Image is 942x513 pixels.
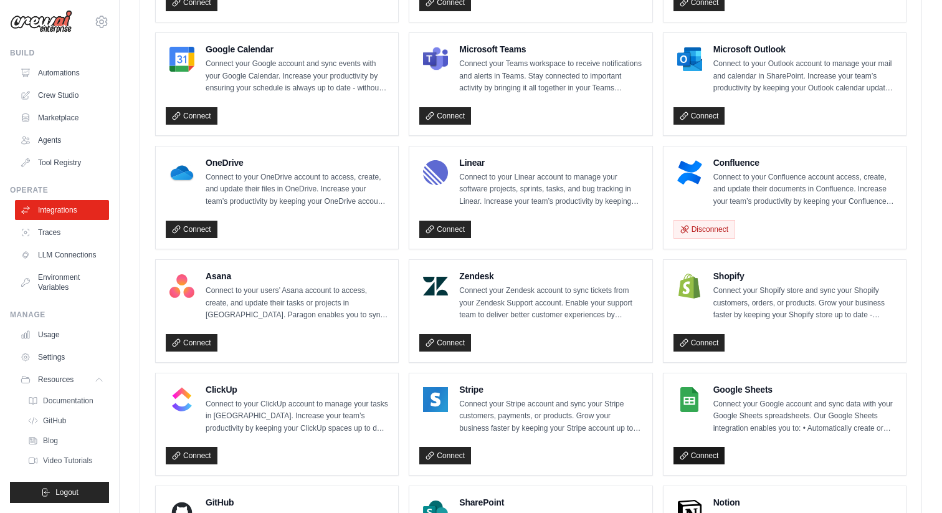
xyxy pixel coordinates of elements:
a: Video Tutorials [22,452,109,469]
p: Connect your Google account and sync events with your Google Calendar. Increase your productivity... [206,58,388,95]
h4: Microsoft Outlook [713,43,896,55]
a: Agents [15,130,109,150]
a: Automations [15,63,109,83]
img: Microsoft Teams Logo [423,47,448,72]
p: Connect to your Confluence account access, create, and update their documents in Confluence. Incr... [713,171,896,208]
h4: Asana [206,270,388,282]
a: Connect [673,447,725,464]
h4: Microsoft Teams [459,43,642,55]
button: Disconnect [673,220,735,239]
a: Connect [166,221,217,238]
a: Traces [15,223,109,242]
p: Connect to your ClickUp account to manage your tasks in [GEOGRAPHIC_DATA]. Increase your team’s p... [206,398,388,435]
h4: Google Calendar [206,43,388,55]
span: Documentation [43,396,93,406]
img: Asana Logo [169,274,194,299]
p: Connect your Stripe account and sync your Stripe customers, payments, or products. Grow your busi... [459,398,642,435]
img: Confluence Logo [677,160,702,185]
p: Connect your Google account and sync data with your Google Sheets spreadsheets. Our Google Sheets... [713,398,896,435]
a: Crew Studio [15,85,109,105]
a: Settings [15,347,109,367]
h4: Linear [459,156,642,169]
img: Logo [10,10,72,34]
h4: Google Sheets [713,383,896,396]
img: Shopify Logo [677,274,702,299]
div: Build [10,48,109,58]
a: Blog [22,432,109,449]
p: Connect to your OneDrive account to access, create, and update their files in OneDrive. Increase ... [206,171,388,208]
p: Connect to your Linear account to manage your software projects, sprints, tasks, and bug tracking... [459,171,642,208]
h4: Confluence [713,156,896,169]
button: Resources [15,370,109,390]
h4: OneDrive [206,156,388,169]
a: Integrations [15,200,109,220]
span: GitHub [43,416,66,426]
span: Video Tutorials [43,456,92,466]
a: Connect [419,107,471,125]
p: Connect your Teams workspace to receive notifications and alerts in Teams. Stay connected to impo... [459,58,642,95]
h4: Zendesk [459,270,642,282]
a: Tool Registry [15,153,109,173]
div: Operate [10,185,109,195]
img: Linear Logo [423,160,448,185]
button: Logout [10,482,109,503]
h4: SharePoint [459,496,642,509]
span: Resources [38,375,74,385]
h4: Stripe [459,383,642,396]
h4: Notion [713,496,896,509]
div: Manage [10,310,109,320]
span: Blog [43,436,58,446]
h4: Shopify [713,270,896,282]
a: Connect [673,107,725,125]
a: Marketplace [15,108,109,128]
a: Connect [166,334,217,352]
a: Connect [419,447,471,464]
img: Microsoft Outlook Logo [677,47,702,72]
a: Documentation [22,392,109,410]
img: OneDrive Logo [169,160,194,185]
img: Stripe Logo [423,387,448,412]
a: Usage [15,325,109,345]
a: LLM Connections [15,245,109,265]
img: Zendesk Logo [423,274,448,299]
p: Connect your Shopify store and sync your Shopify customers, orders, or products. Grow your busine... [713,285,896,322]
a: Connect [166,107,217,125]
p: Connect to your Outlook account to manage your mail and calendar in SharePoint. Increase your tea... [713,58,896,95]
a: Connect [166,447,217,464]
img: Google Sheets Logo [677,387,702,412]
img: ClickUp Logo [169,387,194,412]
a: Connect [673,334,725,352]
span: Logout [55,487,78,497]
p: Connect your Zendesk account to sync tickets from your Zendesk Support account. Enable your suppo... [459,285,642,322]
a: GitHub [22,412,109,429]
img: Google Calendar Logo [169,47,194,72]
h4: ClickUp [206,383,388,396]
h4: GitHub [206,496,388,509]
a: Connect [419,221,471,238]
p: Connect to your users’ Asana account to access, create, and update their tasks or projects in [GE... [206,285,388,322]
a: Connect [419,334,471,352]
a: Environment Variables [15,267,109,297]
